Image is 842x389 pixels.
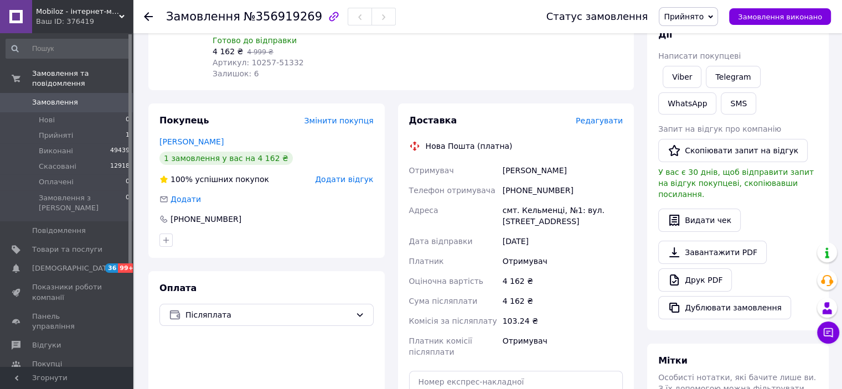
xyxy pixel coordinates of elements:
[213,36,297,45] span: Готово до відправки
[126,193,130,213] span: 0
[39,162,76,172] span: Скасовані
[409,297,478,305] span: Сума післяплати
[118,263,136,273] span: 99+
[658,51,741,60] span: Написати покупцеві
[658,268,732,292] a: Друк PDF
[36,7,119,17] span: Mobiloz - інтернет-магазин Мобілоз
[576,116,623,125] span: Редагувати
[409,317,497,325] span: Комісія за післяплату
[159,174,269,185] div: успішних покупок
[658,168,814,199] span: У вас є 30 днів, щоб відправити запит на відгук покупцеві, скопіювавши посилання.
[36,17,133,27] div: Ваш ID: 376419
[315,175,373,184] span: Додати відгук
[169,214,242,225] div: [PHONE_NUMBER]
[658,139,808,162] button: Скопіювати запит на відгук
[658,241,767,264] a: Завантажити PDF
[546,11,648,22] div: Статус замовлення
[39,146,73,156] span: Виконані
[500,251,625,271] div: Отримувач
[171,175,193,184] span: 100%
[247,48,273,56] span: 4 999 ₴
[409,277,483,286] span: Оціночна вартість
[126,131,130,141] span: 1
[159,137,224,146] a: [PERSON_NAME]
[32,359,62,369] span: Покупці
[409,206,438,215] span: Адреса
[159,152,293,165] div: 1 замовлення у вас на 4 162 ₴
[166,10,240,23] span: Замовлення
[664,12,704,21] span: Прийнято
[144,11,153,22] div: Повернутися назад
[159,283,197,293] span: Оплата
[817,321,839,344] button: Чат з покупцем
[721,92,756,115] button: SMS
[738,13,822,21] span: Замовлення виконано
[409,186,495,195] span: Телефон отримувача
[706,66,760,88] a: Telegram
[126,115,130,125] span: 0
[423,141,515,152] div: Нова Пошта (платна)
[39,131,73,141] span: Прийняті
[213,69,259,78] span: Залишок: 6
[39,177,74,187] span: Оплачені
[32,69,133,89] span: Замовлення та повідомлення
[6,39,131,59] input: Пошук
[409,166,454,175] span: Отримувач
[658,29,672,40] span: Дії
[663,66,701,88] a: Viber
[500,291,625,311] div: 4 162 ₴
[409,257,444,266] span: Платник
[409,237,473,246] span: Дата відправки
[658,209,741,232] button: Видати чек
[185,309,351,321] span: Післяплата
[159,115,209,126] span: Покупець
[105,263,118,273] span: 36
[500,331,625,362] div: Отримувач
[409,115,457,126] span: Доставка
[658,125,781,133] span: Запит на відгук про компанію
[32,226,86,236] span: Повідомлення
[32,245,102,255] span: Товари та послуги
[213,58,304,67] span: Артикул: 10257-51332
[32,97,78,107] span: Замовлення
[658,296,791,319] button: Дублювати замовлення
[39,115,55,125] span: Нові
[409,336,472,356] span: Платник комісії післяплати
[500,180,625,200] div: [PHONE_NUMBER]
[32,263,114,273] span: [DEMOGRAPHIC_DATA]
[729,8,831,25] button: Замовлення виконано
[110,162,130,172] span: 12918
[500,231,625,251] div: [DATE]
[126,177,130,187] span: 0
[500,160,625,180] div: [PERSON_NAME]
[658,355,688,366] span: Мітки
[304,116,374,125] span: Змінити покупця
[171,195,201,204] span: Додати
[110,146,130,156] span: 49439
[500,311,625,331] div: 103.24 ₴
[39,193,126,213] span: Замовлення з [PERSON_NAME]
[658,92,716,115] a: WhatsApp
[213,47,243,56] span: 4 162 ₴
[32,282,102,302] span: Показники роботи компанії
[32,312,102,331] span: Панель управління
[500,271,625,291] div: 4 162 ₴
[32,340,61,350] span: Відгуки
[500,200,625,231] div: смт. Кельменці, №1: вул. [STREET_ADDRESS]
[244,10,322,23] span: №356919269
